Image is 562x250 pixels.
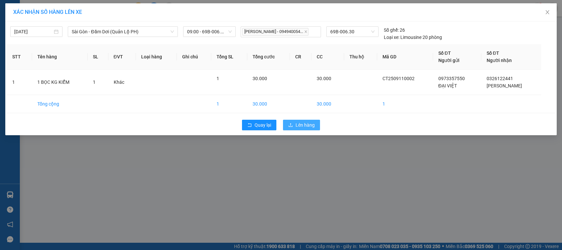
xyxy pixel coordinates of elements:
span: Lên hàng [296,121,315,129]
span: [PERSON_NAME] [487,83,522,88]
span: ĐẠI VIỆT [438,83,457,88]
th: Thu hộ [344,44,377,70]
span: 0973357550 [438,76,465,81]
button: rollbackQuay lại [242,120,276,130]
span: 1 [217,76,219,81]
span: XÁC NHẬN SỐ HÀNG LÊN XE [13,9,82,15]
span: close [545,10,550,15]
span: down [170,30,174,34]
th: Ghi chú [177,44,211,70]
span: close [304,30,307,33]
span: Người nhận [487,58,512,63]
span: upload [288,123,293,128]
span: Loại xe: [384,34,399,41]
td: 1 [211,95,247,113]
td: 1 BỌC KG KIỂM [32,70,88,95]
span: 69B-006.30 [330,27,374,37]
span: rollback [247,123,252,128]
div: 26 [384,26,405,34]
td: 30.000 [311,95,344,113]
th: Loại hàng [136,44,177,70]
button: uploadLên hàng [283,120,320,130]
th: Tổng SL [211,44,247,70]
span: Số ĐT [438,50,451,56]
span: 0326122441 [487,76,513,81]
span: Người gửi [438,58,460,63]
th: Mã GD [377,44,433,70]
td: Tổng cộng [32,95,88,113]
td: Khác [108,70,136,95]
div: Limousine 20 phòng [384,34,442,41]
span: 1 [93,79,96,85]
th: CR [290,44,311,70]
span: [PERSON_NAME] - 094940054... [242,28,308,36]
span: 30.000 [317,76,331,81]
th: ĐVT [108,44,136,70]
span: 30.000 [253,76,267,81]
span: Số ĐT [487,50,499,56]
th: Tổng cước [247,44,290,70]
span: Sài Gòn - Đầm Dơi (Quản Lộ PH) [72,27,174,37]
input: 11/09/2025 [14,28,53,35]
th: CC [311,44,344,70]
td: 1 [7,70,32,95]
button: Close [538,3,557,22]
span: Số ghế: [384,26,399,34]
th: SL [88,44,108,70]
th: Tên hàng [32,44,88,70]
span: CT2509110002 [382,76,415,81]
td: 30.000 [247,95,290,113]
span: Quay lại [255,121,271,129]
td: 1 [377,95,433,113]
th: STT [7,44,32,70]
span: 09:00 - 69B-006.30 [187,27,231,37]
